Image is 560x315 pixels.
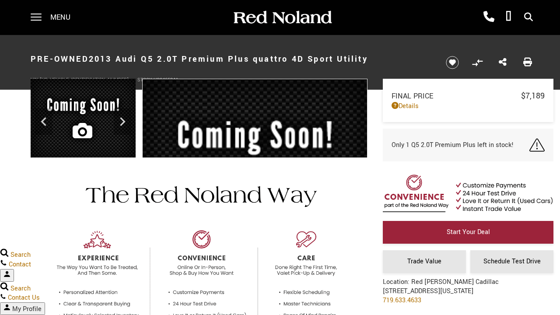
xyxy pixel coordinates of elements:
a: Details [392,101,545,111]
button: Compare vehicle [471,56,484,69]
a: Share this Pre-Owned 2013 Audi Q5 2.0T Premium Plus quattro 4D Sport Utility [499,57,507,68]
img: Used 2013 Audi 2.0T Premium Plus image 1 [142,79,367,252]
img: Red Noland Auto Group [232,10,332,25]
span: [US_VEHICLE_IDENTIFICATION_NUMBER] [40,77,129,83]
span: Search [10,284,31,293]
a: Final Price $7,189 [392,90,545,101]
img: Used 2013 Audi 2.0T Premium Plus image 1 [31,79,136,160]
span: Only 1 Q5 2.0T Premium Plus left in stock! [392,140,514,150]
a: Print this Pre-Owned 2013 Audi Q5 2.0T Premium Plus quattro 4D Sport Utility [523,57,532,68]
button: Save vehicle [443,56,462,70]
span: My Profile [12,304,42,314]
span: Final Price [392,91,521,101]
span: Contact Us [8,293,40,302]
span: Start Your Deal [447,227,490,237]
span: UC046584A [154,77,178,83]
span: Search [10,250,31,259]
span: $7,189 [521,90,545,101]
span: Stock: [137,77,154,83]
span: VIN: [31,77,40,83]
a: Start Your Deal [383,221,553,244]
span: Contact [9,260,31,269]
strong: Pre-Owned [31,53,89,65]
h1: 2013 Audi Q5 2.0T Premium Plus quattro 4D Sport Utility [31,42,431,77]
